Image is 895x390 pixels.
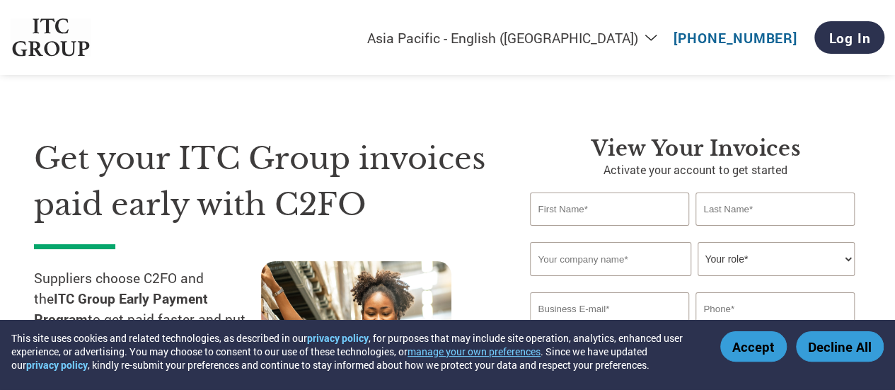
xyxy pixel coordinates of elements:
input: Invalid Email format [530,292,688,326]
a: [PHONE_NUMBER] [674,29,797,47]
input: Phone* [695,292,854,326]
button: manage your own preferences [408,345,541,358]
img: ITC Group [11,18,91,57]
button: Accept [720,331,787,362]
div: This site uses cookies and related technologies, as described in our , for purposes that may incl... [11,331,700,372]
input: First Name* [530,193,688,226]
p: Activate your account to get started [530,161,861,178]
a: Log In [814,21,884,54]
select: Title/Role [698,242,854,276]
strong: ITC Group Early Payment Program [34,289,208,328]
button: Decline All [796,331,884,362]
a: privacy policy [307,331,369,345]
input: Last Name* [695,193,854,226]
h1: Get your ITC Group invoices paid early with C2FO [34,136,487,227]
a: privacy policy [26,358,88,372]
div: Invalid first name or first name is too long [530,227,688,236]
div: Invalid company name or company name is too long [530,277,854,287]
div: Invalid last name or last name is too long [695,227,854,236]
h3: View Your Invoices [530,136,861,161]
input: Your company name* [530,242,691,276]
